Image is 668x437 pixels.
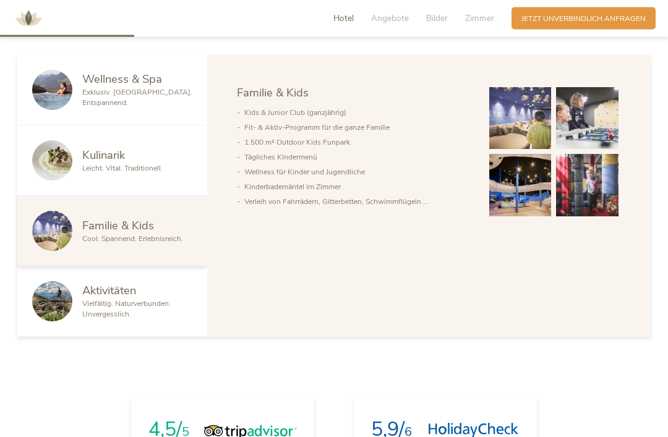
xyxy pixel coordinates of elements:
span: Familie & Kids [82,218,154,234]
span: Jetzt unverbindlich anfragen [521,14,646,24]
li: Fit- & Aktiv-Programm für die ganze Familie [244,121,469,135]
span: Wellness & Spa [82,72,162,87]
span: Kulinarik [82,148,125,163]
span: Bilder [426,12,448,24]
li: Verleih von Fahrrädern, Gitterbetten, Schwimmflügeln … [244,195,469,210]
span: Leicht. Vital. Traditionell. [82,164,163,174]
a: AMONTI & LUNARIS Wellnessresort [10,15,47,22]
li: Wellness für Kinder und Jugendliche [244,165,469,180]
li: Kinderbademäntel im Zimmer [244,180,469,195]
li: Kids & Junior Club (ganzjährig) [244,106,469,121]
span: Exklusiv. [GEOGRAPHIC_DATA]. Entspannend. [82,88,192,108]
span: Aktivitäten [82,283,136,299]
span: Angebote [371,12,409,24]
span: Zimmer [465,12,494,24]
span: Vielfältig. Naturverbunden. Unvergesslich. [82,299,171,320]
span: Cool. Spannend. Erlebnisreich. [82,234,183,244]
span: Familie & Kids [237,85,309,101]
span: Hotel [333,12,354,24]
li: 1.500 m² Outdoor Kids Funpark [244,135,469,150]
li: Tägliches Kindermenü [244,150,469,165]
